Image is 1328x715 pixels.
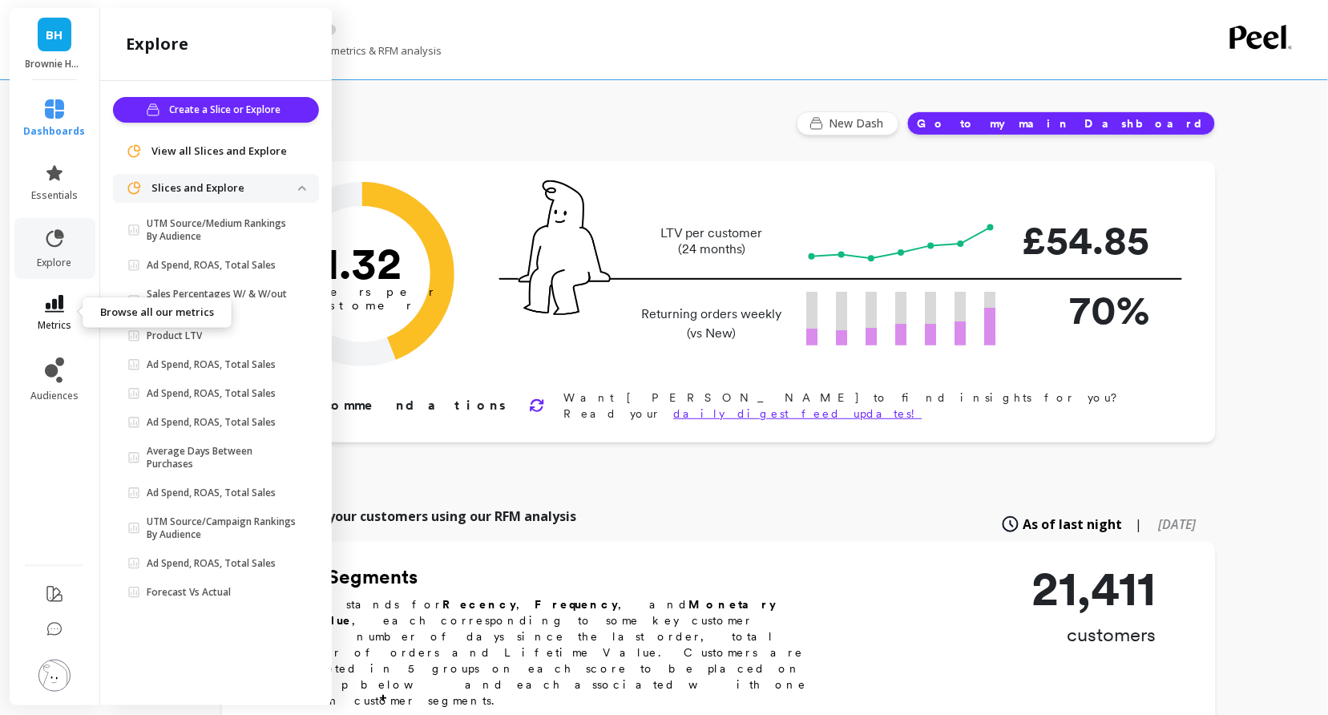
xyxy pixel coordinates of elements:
[281,564,826,590] h2: RFM Segments
[147,217,298,243] p: UTM Source/Medium Rankings By Audience
[147,329,202,342] p: Product LTV
[147,445,298,471] p: Average Days Between Purchases
[1023,515,1123,534] span: As of last night
[281,596,826,709] p: RFM stands for , , and , each corresponding to some key customer trait: number of days since the ...
[169,102,285,118] span: Create a Slice or Explore
[298,186,306,191] img: down caret icon
[126,180,142,196] img: navigation item icon
[38,319,71,332] span: metrics
[322,236,402,289] text: 1.32
[1159,515,1197,533] span: [DATE]
[31,189,78,202] span: essentials
[289,285,435,300] tspan: orders per
[637,225,787,257] p: LTV per customer (24 months)
[907,111,1216,135] button: Go to my main Dashboard
[443,598,517,611] b: Recency
[564,390,1165,422] p: Want [PERSON_NAME] to find insights for you? Read your
[1022,210,1150,270] p: £54.85
[1032,622,1156,648] p: customers
[147,515,298,541] p: UTM Source/Campaign Rankings By Audience
[241,507,577,526] p: Explore all of your customers using our RFM analysis
[113,97,319,123] button: Create a Slice or Explore
[276,396,510,415] p: Recommendations
[147,586,231,599] p: Forecast Vs Actual
[30,390,79,402] span: audiences
[126,33,188,55] h2: explore
[38,660,71,692] img: profile picture
[535,598,619,611] b: Frequency
[151,180,298,196] p: Slices and Explore
[797,111,899,135] button: New Dash
[151,143,287,160] span: View all Slices and Explore
[24,125,86,138] span: dashboards
[1032,564,1156,612] p: 21,411
[311,298,413,313] tspan: customer
[126,143,142,160] img: navigation item icon
[26,58,84,71] p: Brownie Heaven
[147,387,276,400] p: Ad Spend, ROAS, Total Sales
[1022,280,1150,340] p: 70%
[147,416,276,429] p: Ad Spend, ROAS, Total Sales
[674,407,922,420] a: daily digest feed updates!
[38,257,72,269] span: explore
[519,180,611,315] img: pal seatted on line
[147,288,298,313] p: Sales Percentages W/ & W/out Discounts
[147,487,276,499] p: Ad Spend, ROAS, Total Sales
[829,115,889,131] span: New Dash
[147,358,276,371] p: Ad Spend, ROAS, Total Sales
[1136,515,1143,534] span: |
[46,26,63,44] span: BH
[147,259,276,272] p: Ad Spend, ROAS, Total Sales
[147,557,276,570] p: Ad Spend, ROAS, Total Sales
[637,305,787,343] p: Returning orders weekly (vs New)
